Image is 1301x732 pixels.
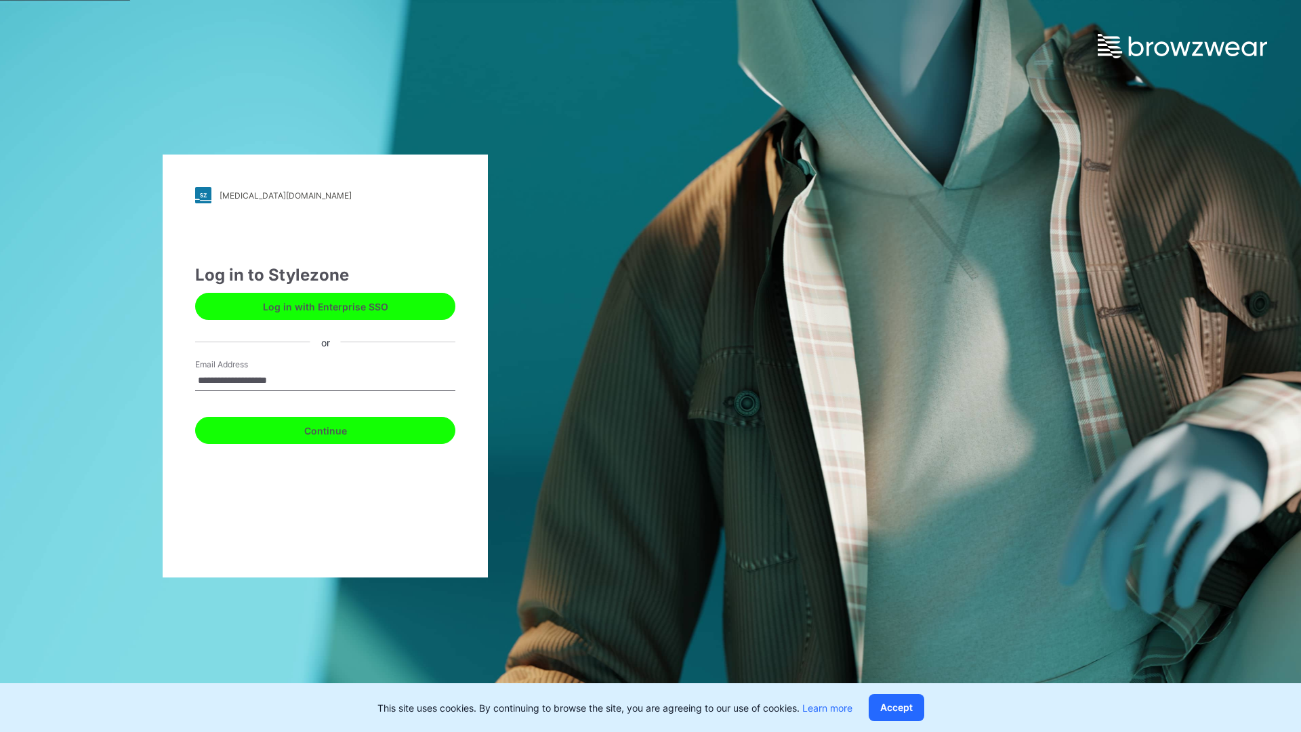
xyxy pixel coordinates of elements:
[869,694,924,721] button: Accept
[377,701,852,715] p: This site uses cookies. By continuing to browse the site, you are agreeing to our use of cookies.
[195,359,290,371] label: Email Address
[802,702,852,714] a: Learn more
[195,293,455,320] button: Log in with Enterprise SSO
[195,263,455,287] div: Log in to Stylezone
[220,190,352,201] div: [MEDICAL_DATA][DOMAIN_NAME]
[195,187,455,203] a: [MEDICAL_DATA][DOMAIN_NAME]
[310,335,341,349] div: or
[1098,34,1267,58] img: browzwear-logo.e42bd6dac1945053ebaf764b6aa21510.svg
[195,187,211,203] img: stylezone-logo.562084cfcfab977791bfbf7441f1a819.svg
[195,417,455,444] button: Continue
